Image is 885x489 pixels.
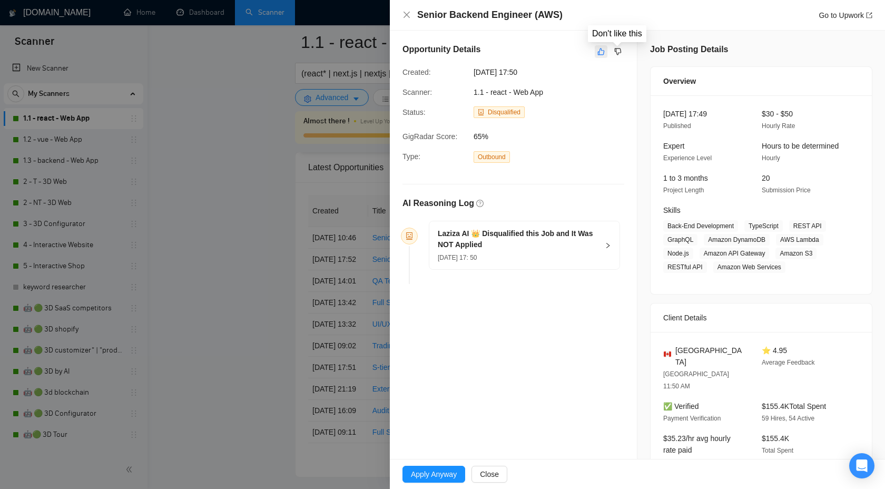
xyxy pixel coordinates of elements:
[402,68,431,76] span: Created:
[663,370,729,390] span: [GEOGRAPHIC_DATA] 11:50 AM
[700,248,770,259] span: Amazon API Gateway
[402,43,480,56] h5: Opportunity Details
[663,304,859,332] div: Client Details
[480,468,499,480] span: Close
[675,345,745,368] span: [GEOGRAPHIC_DATA]
[663,110,707,118] span: [DATE] 17:49
[663,122,691,130] span: Published
[664,350,671,358] img: 🇨🇦
[663,415,721,422] span: Payment Verification
[402,11,411,19] button: Close
[663,206,681,214] span: Skills
[762,434,789,443] span: $155.4K
[762,346,787,355] span: ⭐ 4.95
[762,402,826,410] span: $155.4K Total Spent
[663,261,707,273] span: RESTful API
[438,254,477,261] span: [DATE] 17: 50
[775,248,817,259] span: Amazon S3
[438,228,598,250] h5: Laziza AI 👑 Disqualified this Job and It Was NOT Applied
[474,151,510,163] span: Outbound
[474,131,632,142] span: 65%
[595,45,607,58] button: like
[663,174,708,182] span: 1 to 3 months
[614,47,622,56] span: dislike
[663,234,697,246] span: GraphQL
[663,220,738,232] span: Back-End Development
[474,88,543,96] span: 1.1 - react - Web App
[478,109,484,115] span: robot
[663,75,696,87] span: Overview
[406,232,413,240] span: robot
[789,220,826,232] span: REST API
[663,154,712,162] span: Experience Level
[762,154,780,162] span: Hourly
[762,447,793,454] span: Total Spent
[713,261,785,273] span: Amazon Web Services
[650,43,728,56] h5: Job Posting Details
[597,47,605,56] span: like
[762,174,770,182] span: 20
[488,109,520,116] span: Disqualified
[411,468,457,480] span: Apply Anyway
[663,248,693,259] span: Node.js
[402,108,426,116] span: Status:
[471,466,507,483] button: Close
[849,453,874,478] div: Open Intercom Messenger
[866,12,872,18] span: export
[663,402,699,410] span: ✅ Verified
[744,220,783,232] span: TypeScript
[402,152,420,161] span: Type:
[663,434,731,454] span: $35.23/hr avg hourly rate paid
[417,8,563,22] h4: Senior Backend Engineer (AWS)
[762,142,839,150] span: Hours to be determined
[762,415,814,422] span: 59 Hires, 54 Active
[402,11,411,19] span: close
[402,466,465,483] button: Apply Anyway
[476,200,484,207] span: question-circle
[402,197,474,210] h5: AI Reasoning Log
[762,187,811,194] span: Submission Price
[402,132,457,141] span: GigRadar Score:
[762,122,795,130] span: Hourly Rate
[663,458,696,466] span: 3922 Hours
[663,187,704,194] span: Project Length
[762,359,815,366] span: Average Feedback
[605,242,611,249] span: right
[704,234,770,246] span: Amazon DynamoDB
[776,234,823,246] span: AWS Lambda
[612,45,624,58] button: dislike
[819,11,872,19] a: Go to Upworkexport
[663,142,684,150] span: Expert
[402,88,432,96] span: Scanner:
[474,66,632,78] span: [DATE] 17:50
[762,110,793,118] span: $30 - $50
